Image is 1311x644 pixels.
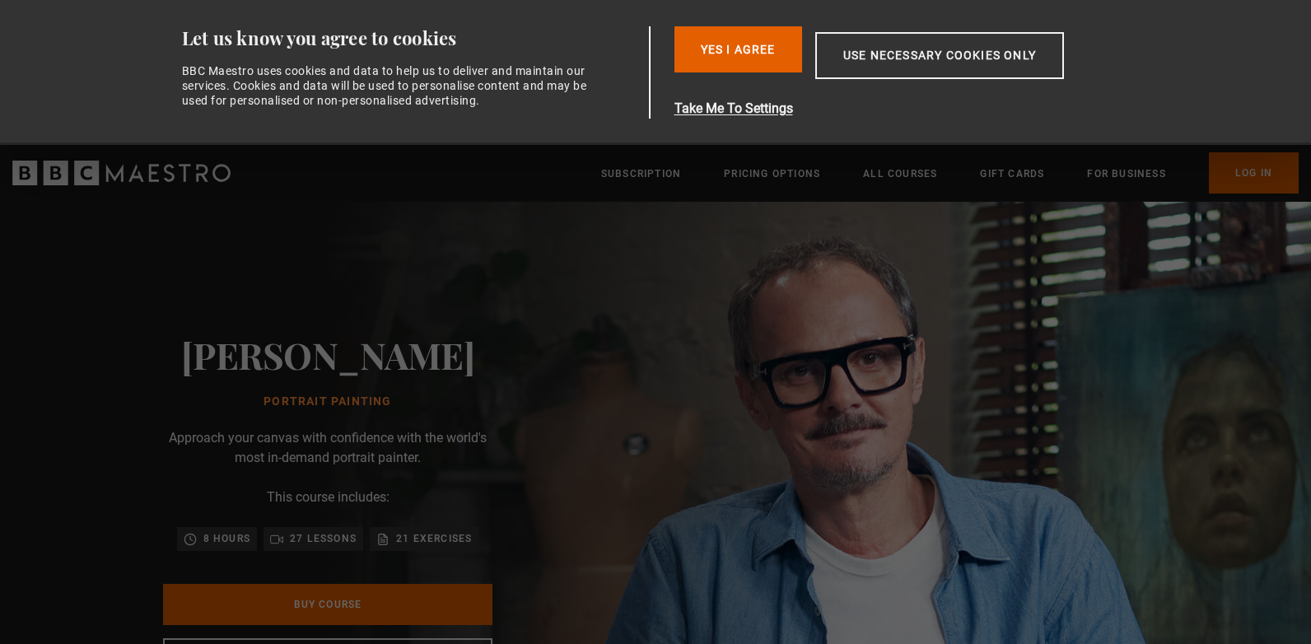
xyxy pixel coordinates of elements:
button: Take Me To Settings [674,99,1142,119]
a: Subscription [601,166,681,182]
p: Approach your canvas with confidence with the world's most in-demand portrait painter. [163,428,492,468]
p: 21 exercises [396,530,472,547]
div: Let us know you agree to cookies [182,26,643,50]
button: Yes I Agree [674,26,802,72]
svg: BBC Maestro [12,161,231,185]
a: All Courses [863,166,937,182]
div: BBC Maestro uses cookies and data to help us to deliver and maintain our services. Cookies and da... [182,63,597,109]
p: 27 lessons [290,530,357,547]
p: This course includes: [267,488,390,507]
h2: [PERSON_NAME] [181,334,475,376]
p: 8 hours [203,530,250,547]
a: Pricing Options [724,166,820,182]
a: Log In [1209,152,1299,194]
nav: Primary [601,152,1299,194]
a: Gift Cards [980,166,1044,182]
a: For business [1087,166,1165,182]
h1: Portrait Painting [181,395,475,408]
button: Use necessary cookies only [815,32,1064,79]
